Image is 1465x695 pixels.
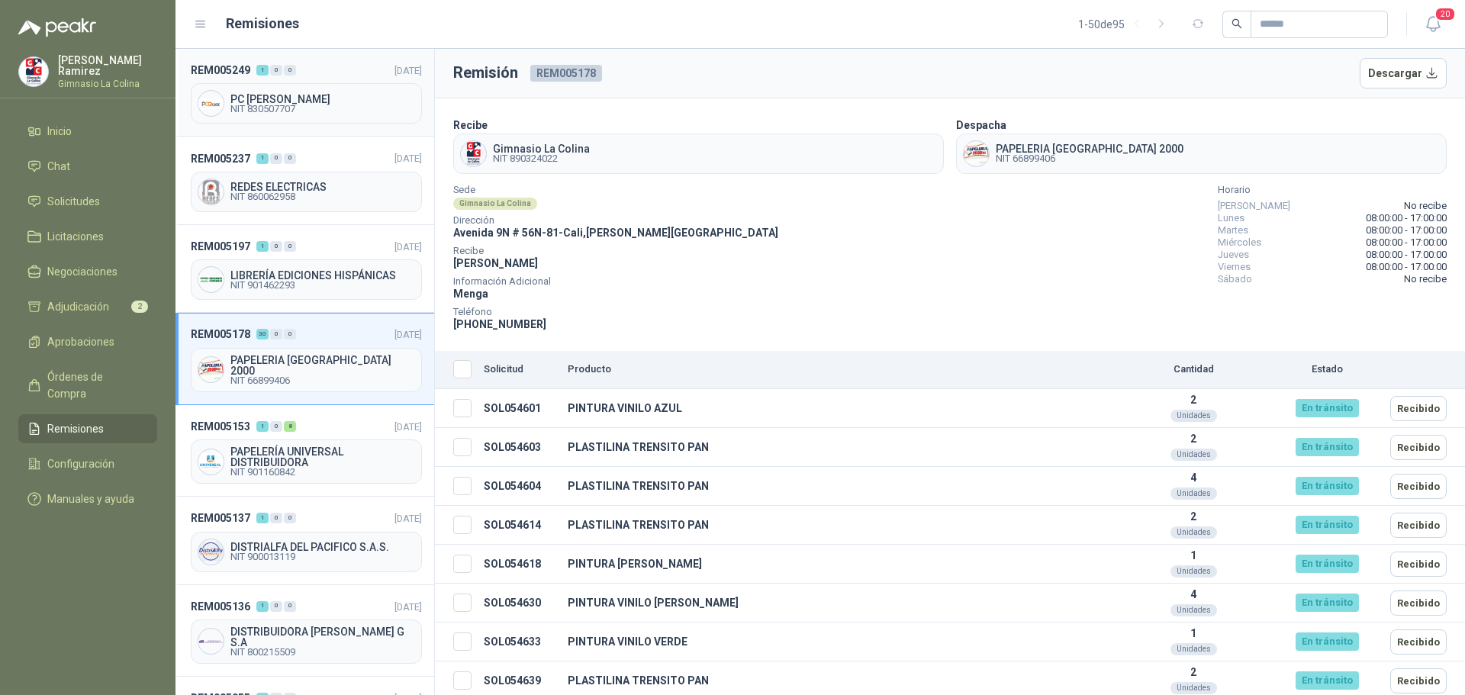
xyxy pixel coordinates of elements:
[175,49,434,137] a: REM005249100[DATE] Company LogoPC [PERSON_NAME]NIT 830507707
[1170,449,1217,461] div: Unidades
[1170,487,1217,500] div: Unidades
[230,542,415,552] span: DISTRIALFA DEL PACIFICO S.A.S.
[58,55,157,76] p: [PERSON_NAME] Ramirez
[453,288,488,300] span: Menga
[230,192,415,201] span: NIT 860062958
[453,227,778,239] span: Avenida 9N # 56N-81 - Cali , [PERSON_NAME][GEOGRAPHIC_DATA]
[1170,643,1217,655] div: Unidades
[394,421,422,433] span: [DATE]
[18,327,157,356] a: Aprobaciones
[1170,526,1217,539] div: Unidades
[230,270,415,281] span: LIBRERÍA EDICIONES HISPÁNICAS
[1270,467,1384,506] td: En tránsito
[284,513,296,523] div: 0
[453,308,778,316] span: Teléfono
[47,263,118,280] span: Negociaciones
[1296,632,1359,651] div: En tránsito
[18,449,157,478] a: Configuración
[1170,682,1217,694] div: Unidades
[1270,389,1384,428] td: En tránsito
[1218,236,1261,249] span: Miércoles
[131,301,148,313] span: 2
[1078,12,1174,37] div: 1 - 50 de 95
[453,198,537,210] div: Gimnasio La Colina
[175,585,434,677] a: REM005136100[DATE] Company LogoDISTRIBUIDORA [PERSON_NAME] G S.ANIT 800215509
[198,179,224,204] img: Company Logo
[1218,273,1252,285] span: Sábado
[47,158,70,175] span: Chat
[47,455,114,472] span: Configuración
[1218,224,1248,236] span: Martes
[996,154,1183,163] span: NIT 66899406
[47,491,134,507] span: Manuales y ayuda
[493,154,590,163] span: NIT 890324022
[1123,588,1264,600] p: 4
[230,182,415,192] span: REDES ELECTRICAS
[1170,410,1217,422] div: Unidades
[18,414,157,443] a: Remisiones
[1404,200,1447,212] span: No recibe
[453,217,778,224] span: Dirección
[198,91,224,116] img: Company Logo
[270,421,282,432] div: 0
[394,601,422,613] span: [DATE]
[1218,212,1244,224] span: Lunes
[478,506,562,545] td: SOL054614
[562,506,1117,545] td: PLASTILINA TRENSITO PAN
[230,626,415,648] span: DISTRIBUIDORA [PERSON_NAME] G S.A
[453,257,538,269] span: [PERSON_NAME]
[1390,396,1447,421] button: Recibido
[1270,506,1384,545] td: En tránsito
[284,421,296,432] div: 8
[256,601,269,612] div: 1
[956,119,1006,131] b: Despacha
[47,368,143,402] span: Órdenes de Compra
[1390,435,1447,460] button: Recibido
[394,241,422,253] span: [DATE]
[1296,594,1359,612] div: En tránsito
[198,539,224,565] img: Company Logo
[175,225,434,313] a: REM005197100[DATE] Company LogoLIBRERÍA EDICIONES HISPÁNICASNIT 901462293
[191,62,250,79] span: REM005249
[1170,565,1217,578] div: Unidades
[1270,584,1384,623] td: En tránsito
[198,449,224,475] img: Company Logo
[191,510,250,526] span: REM005137
[493,143,590,154] span: Gimnasio La Colina
[478,623,562,661] td: SOL054633
[1296,516,1359,534] div: En tránsito
[1270,545,1384,584] td: En tránsito
[1270,351,1384,389] th: Estado
[1123,394,1264,406] p: 2
[478,389,562,428] td: SOL054601
[1123,627,1264,639] p: 1
[1232,18,1242,29] span: search
[19,57,48,86] img: Company Logo
[1270,623,1384,661] td: En tránsito
[284,65,296,76] div: 0
[175,137,434,224] a: REM005237100[DATE] Company LogoREDES ELECTRICASNIT 860062958
[394,153,422,164] span: [DATE]
[47,228,104,245] span: Licitaciones
[461,141,486,166] img: Company Logo
[1360,58,1447,88] button: Descargar
[18,187,157,216] a: Solicitudes
[1123,471,1264,484] p: 4
[1218,200,1290,212] span: [PERSON_NAME]
[453,186,778,194] span: Sede
[1434,7,1456,21] span: 20
[453,247,778,255] span: Recibe
[47,333,114,350] span: Aprobaciones
[453,119,488,131] b: Recibe
[175,313,434,404] a: REM0051783000[DATE] Company LogoPAPELERIA [GEOGRAPHIC_DATA] 2000NIT 66899406
[18,257,157,286] a: Negociaciones
[562,545,1117,584] td: PINTURA [PERSON_NAME]
[478,584,562,623] td: SOL054630
[47,298,109,315] span: Adjudicación
[996,143,1183,154] span: PAPELERIA [GEOGRAPHIC_DATA] 2000
[47,420,104,437] span: Remisiones
[1366,236,1447,249] span: 08:00:00 - 17:00:00
[394,65,422,76] span: [DATE]
[18,152,157,181] a: Chat
[562,584,1117,623] td: PINTURA VINILO [PERSON_NAME]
